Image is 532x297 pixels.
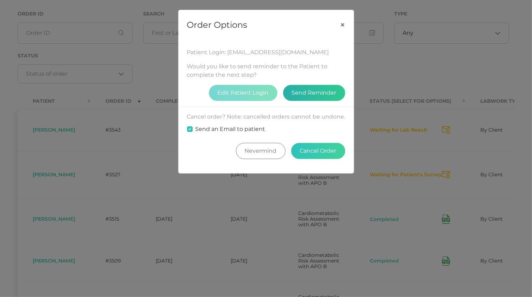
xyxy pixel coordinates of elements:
div: Would you like to send reminder to the Patient to complete the next step? Cancel order? Note: can... [179,40,354,173]
button: Close [332,10,354,40]
button: Nevermind [236,143,286,159]
label: Send an Email to patient [196,125,265,133]
button: Send Reminder [283,85,345,101]
div: Patient Login: [EMAIL_ADDRESS][DOMAIN_NAME] [187,48,345,57]
button: Edit Patient Login [209,85,277,101]
h5: Order Options [187,19,248,31]
button: Cancel Order [291,143,345,159]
